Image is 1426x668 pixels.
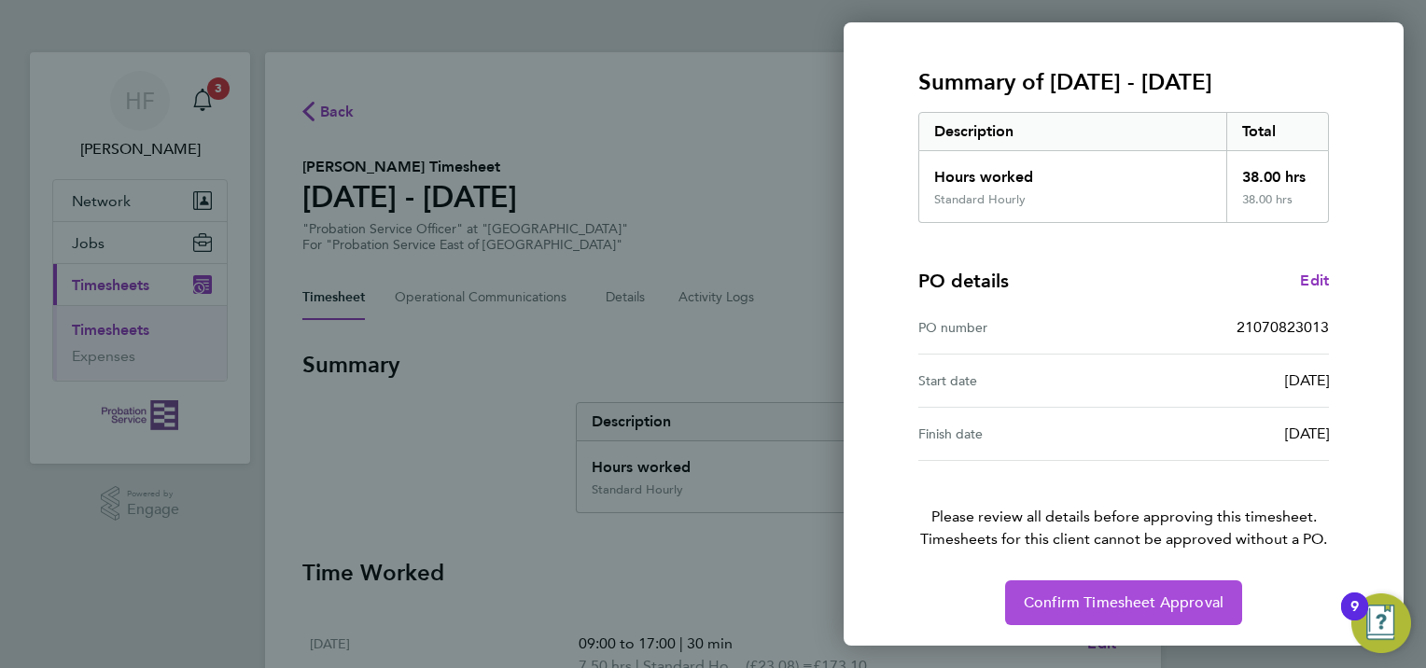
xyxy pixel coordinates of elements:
p: Please review all details before approving this timesheet. [896,461,1351,550]
div: Hours worked [919,151,1226,192]
div: Summary of 22 - 28 Sep 2025 [918,112,1329,223]
button: Open Resource Center, 9 new notifications [1351,593,1411,653]
span: Confirm Timesheet Approval [1024,593,1223,612]
div: Finish date [918,423,1124,445]
span: Timesheets for this client cannot be approved without a PO. [896,528,1351,550]
h3: Summary of [DATE] - [DATE] [918,67,1329,97]
h4: PO details [918,268,1009,294]
div: Standard Hourly [934,192,1026,207]
div: 9 [1350,606,1359,631]
div: PO number [918,316,1124,339]
a: Edit [1300,270,1329,292]
div: [DATE] [1124,369,1329,392]
div: 38.00 hrs [1226,192,1329,222]
div: 38.00 hrs [1226,151,1329,192]
div: Start date [918,369,1124,392]
span: 21070823013 [1237,318,1329,336]
div: Description [919,113,1226,150]
span: Edit [1300,271,1329,289]
div: Total [1226,113,1329,150]
button: Confirm Timesheet Approval [1005,580,1242,625]
div: [DATE] [1124,423,1329,445]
